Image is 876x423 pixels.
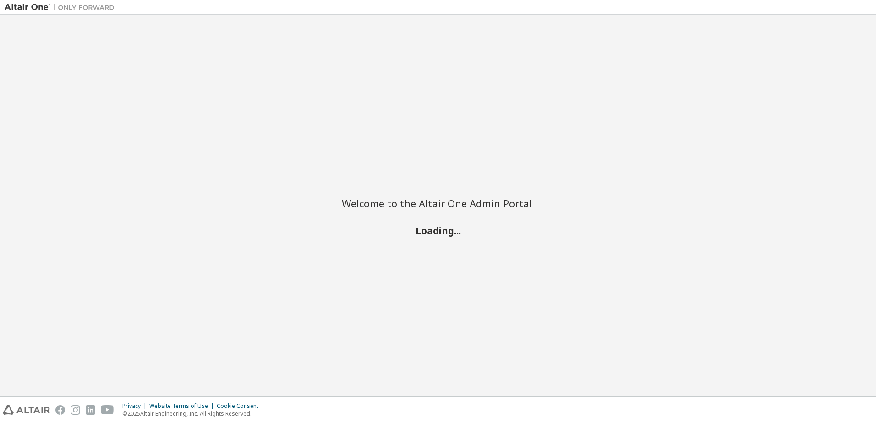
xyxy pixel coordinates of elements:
[149,402,217,410] div: Website Terms of Use
[5,3,119,12] img: Altair One
[342,225,534,237] h2: Loading...
[86,405,95,415] img: linkedin.svg
[122,402,149,410] div: Privacy
[342,197,534,210] h2: Welcome to the Altair One Admin Portal
[217,402,264,410] div: Cookie Consent
[71,405,80,415] img: instagram.svg
[55,405,65,415] img: facebook.svg
[122,410,264,418] p: © 2025 Altair Engineering, Inc. All Rights Reserved.
[3,405,50,415] img: altair_logo.svg
[101,405,114,415] img: youtube.svg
